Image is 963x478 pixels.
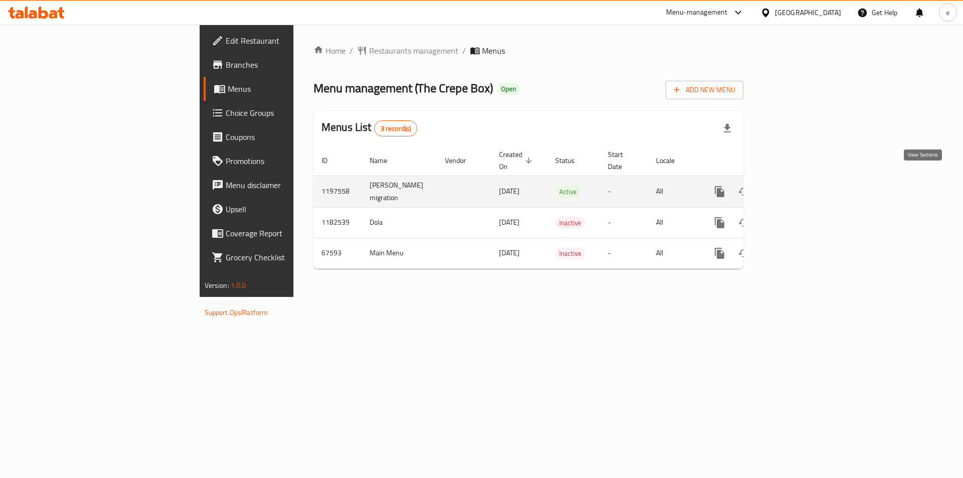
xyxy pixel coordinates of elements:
[499,246,520,259] span: [DATE]
[226,131,353,143] span: Coupons
[374,120,418,136] div: Total records count
[666,81,743,99] button: Add New Menu
[205,296,251,309] span: Get support on:
[732,211,756,235] button: Change Status
[228,83,353,95] span: Menus
[600,238,648,268] td: -
[226,179,353,191] span: Menu disclaimer
[357,45,458,57] a: Restaurants management
[462,45,466,57] li: /
[732,241,756,265] button: Change Status
[666,7,728,19] div: Menu-management
[313,77,493,99] span: Menu management ( The Crepe Box )
[555,217,585,229] span: Inactive
[555,248,585,259] span: Inactive
[499,148,535,173] span: Created On
[708,241,732,265] button: more
[732,180,756,204] button: Change Status
[700,145,812,176] th: Actions
[322,120,417,136] h2: Menus List
[362,238,437,268] td: Main Menu
[205,279,229,292] span: Version:
[231,279,246,292] span: 1.0.0
[204,221,361,245] a: Coverage Report
[497,83,520,95] div: Open
[555,186,581,198] span: Active
[555,154,588,167] span: Status
[946,7,949,18] span: e
[600,207,648,238] td: -
[715,116,739,140] div: Export file
[608,148,636,173] span: Start Date
[204,125,361,149] a: Coupons
[362,207,437,238] td: Dola
[708,180,732,204] button: more
[648,238,700,268] td: All
[204,77,361,101] a: Menus
[648,207,700,238] td: All
[708,211,732,235] button: more
[555,247,585,259] div: Inactive
[656,154,688,167] span: Locale
[775,7,841,18] div: [GEOGRAPHIC_DATA]
[499,216,520,229] span: [DATE]
[204,173,361,197] a: Menu disclaimer
[226,227,353,239] span: Coverage Report
[204,29,361,53] a: Edit Restaurant
[499,185,520,198] span: [DATE]
[226,251,353,263] span: Grocery Checklist
[497,85,520,93] span: Open
[226,155,353,167] span: Promotions
[375,124,417,133] span: 3 record(s)
[204,149,361,173] a: Promotions
[205,306,268,319] a: Support.OpsPlatform
[369,45,458,57] span: Restaurants management
[674,84,735,96] span: Add New Menu
[204,101,361,125] a: Choice Groups
[226,59,353,71] span: Branches
[226,203,353,215] span: Upsell
[204,53,361,77] a: Branches
[648,176,700,207] td: All
[204,197,361,221] a: Upsell
[313,145,812,269] table: enhanced table
[226,107,353,119] span: Choice Groups
[322,154,341,167] span: ID
[362,176,437,207] td: [PERSON_NAME] migration
[600,176,648,207] td: -
[313,45,743,57] nav: breadcrumb
[226,35,353,47] span: Edit Restaurant
[370,154,400,167] span: Name
[445,154,479,167] span: Vendor
[482,45,505,57] span: Menus
[204,245,361,269] a: Grocery Checklist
